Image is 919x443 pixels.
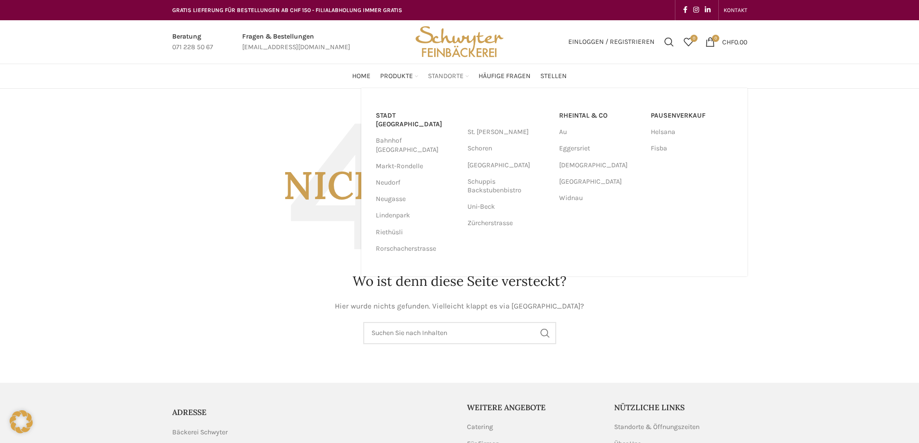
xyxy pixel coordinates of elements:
[559,174,641,190] a: [GEOGRAPHIC_DATA]
[376,133,458,158] a: Bahnhof [GEOGRAPHIC_DATA]
[719,0,752,20] div: Secondary navigation
[479,72,531,81] span: Häufige Fragen
[172,407,206,417] span: ADRESSE
[172,427,228,438] span: Bäckerei Schwyter
[376,158,458,175] a: Markt-Rondelle
[380,67,418,86] a: Produkte
[559,140,641,157] a: Eggersriet
[467,199,549,215] a: Uni-Beck
[614,422,700,432] a: Standorte & Öffnungszeiten
[352,67,370,86] a: Home
[172,108,747,262] h3: Nicht gefunden
[702,3,713,17] a: Linkedin social link
[242,31,350,53] a: Infobox link
[724,0,747,20] a: KONTAKT
[376,224,458,241] a: Riethüsli
[540,72,567,81] span: Stellen
[467,422,494,432] a: Catering
[428,67,469,86] a: Standorte
[172,31,213,53] a: Infobox link
[563,32,659,52] a: Einloggen / Registrieren
[559,124,641,140] a: Au
[651,107,733,124] a: Pausenverkauf
[376,207,458,224] a: Lindenpark
[722,38,747,46] bdi: 0.00
[376,191,458,207] a: Neugasse
[690,35,698,42] span: 0
[559,157,641,174] a: [DEMOGRAPHIC_DATA]
[467,140,549,157] a: Schoren
[679,32,698,52] a: 0
[679,32,698,52] div: Meine Wunschliste
[651,124,733,140] a: Helsana
[467,124,549,140] a: St. [PERSON_NAME]
[167,67,752,86] div: Main navigation
[376,241,458,257] a: Rorschacherstrasse
[363,322,556,344] input: Suchen
[651,140,733,157] a: Fisba
[467,174,549,199] a: Schuppis Backstubenbistro
[376,175,458,191] a: Neudorf
[690,3,702,17] a: Instagram social link
[724,7,747,13] span: KONTAKT
[659,32,679,52] a: Suchen
[172,300,747,312] p: Hier wurde nichts gefunden. Vielleicht klappt es via [GEOGRAPHIC_DATA]?
[568,39,655,45] span: Einloggen / Registrieren
[467,215,549,231] a: Zürcherstrasse
[540,67,567,86] a: Stellen
[712,35,719,42] span: 0
[172,272,747,291] h1: Wo ist denn diese Seite versteckt?
[559,190,641,206] a: Widnau
[467,402,600,413] h5: Weitere Angebote
[680,3,690,17] a: Facebook social link
[559,107,641,124] a: RHEINTAL & CO
[172,7,402,13] span: GRATIS LIEFERUNG FÜR BESTELLUNGEN AB CHF 150 - FILIALABHOLUNG IMMER GRATIS
[479,67,531,86] a: Häufige Fragen
[467,157,549,174] a: [GEOGRAPHIC_DATA]
[352,72,370,81] span: Home
[614,402,747,413] h5: Nützliche Links
[380,72,413,81] span: Produkte
[700,32,752,52] a: 0 CHF0.00
[428,72,464,81] span: Standorte
[376,107,458,133] a: Stadt [GEOGRAPHIC_DATA]
[412,20,507,64] img: Bäckerei Schwyter
[722,38,734,46] span: CHF
[412,37,507,45] a: Site logo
